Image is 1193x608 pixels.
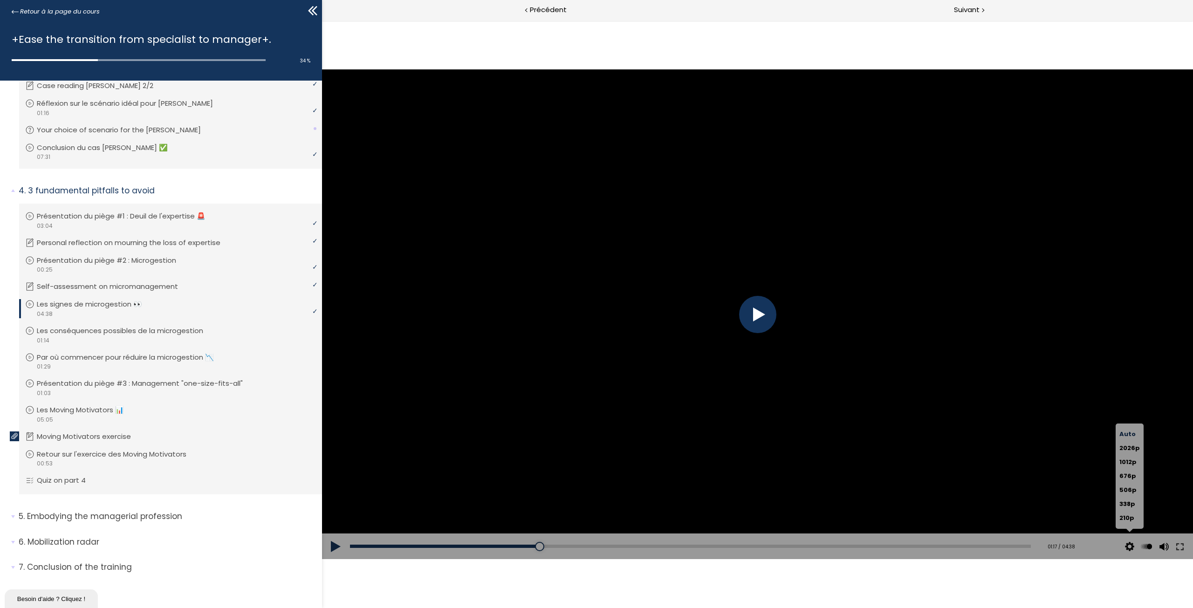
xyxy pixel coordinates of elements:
button: Video quality [801,513,815,539]
p: Les signes de microgestion 👀 [37,299,156,309]
span: 00:25 [36,266,53,274]
p: Conclusion of the training [19,561,315,573]
p: Embodying the managerial profession [19,511,315,522]
span: 07:31 [36,153,50,161]
span: 00:53 [36,459,53,468]
p: Moving Motivators exercise [37,431,145,442]
span: 03:04 [36,222,53,230]
p: Mobilization radar [19,536,315,548]
span: 01:16 [36,109,49,117]
span: 05:05 [36,416,53,424]
p: Your choice of scenario for the [PERSON_NAME] [37,125,215,135]
p: Les conséquences possibles de la microgestion [37,326,217,336]
p: Self-assessment on micromanagement [37,281,192,292]
p: Case reading [PERSON_NAME] 2/2 [37,81,167,91]
span: 5. [19,511,25,522]
span: Retour à la page du cours [20,7,100,17]
h1: +Ease the transition from specialist to manager+. [12,31,306,48]
p: Quiz on part 4 [37,475,100,485]
span: 01:14 [36,336,49,345]
span: 01:29 [36,362,51,371]
p: 3 fundamental pitfalls to avoid [19,185,315,197]
span: 338p [797,479,813,488]
button: Volume [834,513,848,539]
p: Présentation du piège #1 : Deuil de l'expertise 🚨 [37,211,219,221]
p: Retour sur l'exercice des Moving Motivators [37,449,200,459]
div: Modifier la vitesse de lecture [816,513,833,539]
p: Présentation du piège #2 : Microgestion [37,255,190,266]
span: 506p [797,465,815,474]
div: 01:17 / 04:38 [717,522,753,530]
span: 2026p [797,423,818,432]
p: Réflexion sur le scénario idéal pour [PERSON_NAME] [37,98,227,109]
p: Les Moving Motivators 📊 [37,405,138,415]
iframe: chat widget [5,588,100,608]
span: Auto [797,409,814,418]
p: Présentation du piège #3 : Management "one-size-fits-all" [37,378,257,389]
p: Par où commencer pour réduire la microgestion 📉 [37,352,228,362]
span: 04:38 [36,310,53,318]
span: 01:03 [36,389,51,397]
span: 34 % [300,57,310,64]
p: Conclusion du cas [PERSON_NAME] ✅ [37,143,182,153]
span: 4. [19,185,26,197]
span: 6. [19,536,25,548]
p: Personal reflection on mourning the loss of expertise [37,238,234,248]
span: Précédent [530,4,567,16]
span: 210p [797,493,812,502]
span: 7. [19,561,25,573]
span: 676p [797,451,814,460]
span: 1012p [797,437,815,446]
span: Suivant [954,4,980,16]
button: Play back rate [817,513,831,539]
a: Retour à la page du cours [12,7,100,17]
